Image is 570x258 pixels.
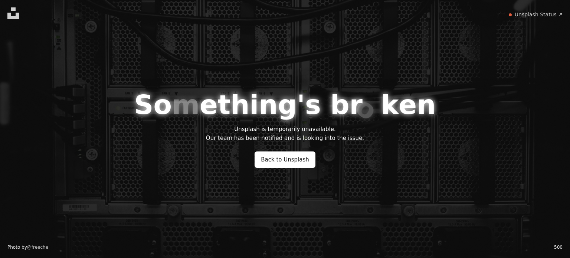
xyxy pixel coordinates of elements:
[134,91,436,119] h1: Something's broken
[218,91,230,119] span: t
[27,245,48,250] a: @freeche
[255,151,315,168] a: Back to Unsplash
[330,91,350,119] span: b
[200,91,218,119] span: e
[381,91,399,119] span: k
[399,91,417,119] span: e
[249,91,259,119] span: i
[259,91,278,119] span: n
[297,91,305,119] span: '
[230,91,249,119] span: h
[554,245,563,251] div: 500
[7,245,48,251] div: Photo by
[278,91,297,119] span: g
[206,125,364,143] p: Unsplash is temporarily unavailable. Our team has been notified and is looking into the issue.
[172,91,200,119] span: m
[417,91,436,119] span: n
[305,91,321,119] span: s
[351,92,382,125] span: o
[153,91,171,119] span: o
[349,91,363,119] span: r
[134,91,154,119] span: S
[515,11,563,19] a: Unsplash Status ↗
